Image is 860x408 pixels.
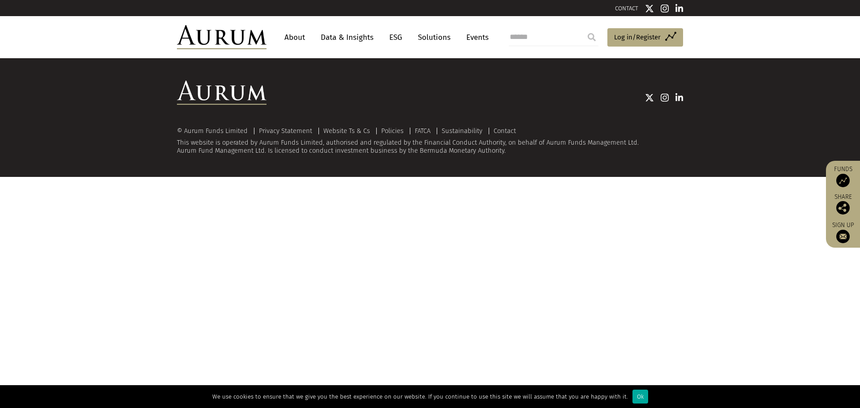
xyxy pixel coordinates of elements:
[645,93,654,102] img: Twitter icon
[381,127,404,135] a: Policies
[177,81,267,105] img: Aurum Logo
[830,165,856,187] a: Funds
[177,25,267,49] img: Aurum
[442,127,482,135] a: Sustainability
[415,127,430,135] a: FATCA
[615,5,638,12] a: CONTACT
[385,29,407,46] a: ESG
[462,29,489,46] a: Events
[177,128,252,134] div: © Aurum Funds Limited
[583,28,601,46] input: Submit
[645,4,654,13] img: Twitter icon
[614,32,661,43] span: Log in/Register
[316,29,378,46] a: Data & Insights
[661,4,669,13] img: Instagram icon
[323,127,370,135] a: Website Ts & Cs
[413,29,455,46] a: Solutions
[280,29,310,46] a: About
[836,174,850,187] img: Access Funds
[259,127,312,135] a: Privacy Statement
[675,93,684,102] img: Linkedin icon
[661,93,669,102] img: Instagram icon
[607,28,683,47] a: Log in/Register
[177,127,683,155] div: This website is operated by Aurum Funds Limited, authorised and regulated by the Financial Conduc...
[675,4,684,13] img: Linkedin icon
[494,127,516,135] a: Contact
